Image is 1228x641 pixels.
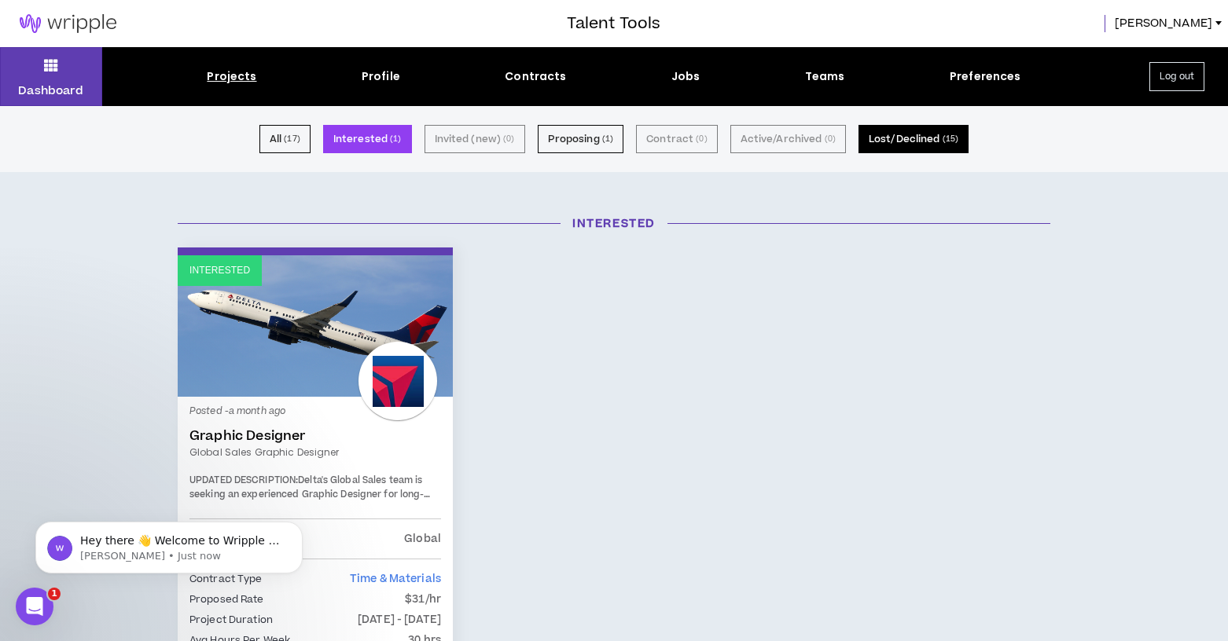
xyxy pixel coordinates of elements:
p: Global [404,530,441,548]
span: Delta's Global Sales team is seeking an experienced Graphic Designer for long-term contract suppo... [189,474,434,556]
small: ( 0 ) [825,132,836,146]
small: ( 17 ) [284,132,300,146]
iframe: Intercom notifications message [12,489,326,599]
a: Graphic Designer [189,428,441,444]
h3: Talent Tools [567,12,660,35]
span: 1 [48,588,61,600]
button: Active/Archived (0) [730,125,846,153]
p: Dashboard [18,82,83,99]
p: [DATE] - [DATE] [358,611,441,628]
div: Preferences [950,68,1021,85]
div: Profile [362,68,400,85]
button: Lost/Declined (15) [858,125,969,153]
div: Jobs [671,68,700,85]
p: Project Duration [189,611,273,628]
strong: UPDATED DESCRIPTION: [189,474,298,487]
small: ( 0 ) [696,132,707,146]
div: Contracts [505,68,566,85]
button: Invited (new) (0) [425,125,525,153]
button: Contract (0) [636,125,717,153]
button: Proposing (1) [538,125,624,153]
p: Proposed Rate [189,591,264,608]
span: Time & Materials [350,571,441,587]
small: ( 15 ) [943,132,959,146]
p: Interested [189,263,250,278]
a: Interested [178,255,453,397]
span: [PERSON_NAME] [1115,15,1212,32]
small: ( 1 ) [602,132,613,146]
small: ( 0 ) [503,132,514,146]
div: Teams [805,68,845,85]
p: Posted - a month ago [189,405,441,419]
a: Global Sales Graphic Designer [189,445,441,460]
button: Interested (1) [323,125,412,153]
h3: Interested [166,215,1062,232]
small: ( 1 ) [390,132,401,146]
p: $31/hr [405,591,441,608]
button: All (17) [259,125,311,153]
button: Log out [1149,62,1204,91]
iframe: Intercom live chat [16,588,53,625]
